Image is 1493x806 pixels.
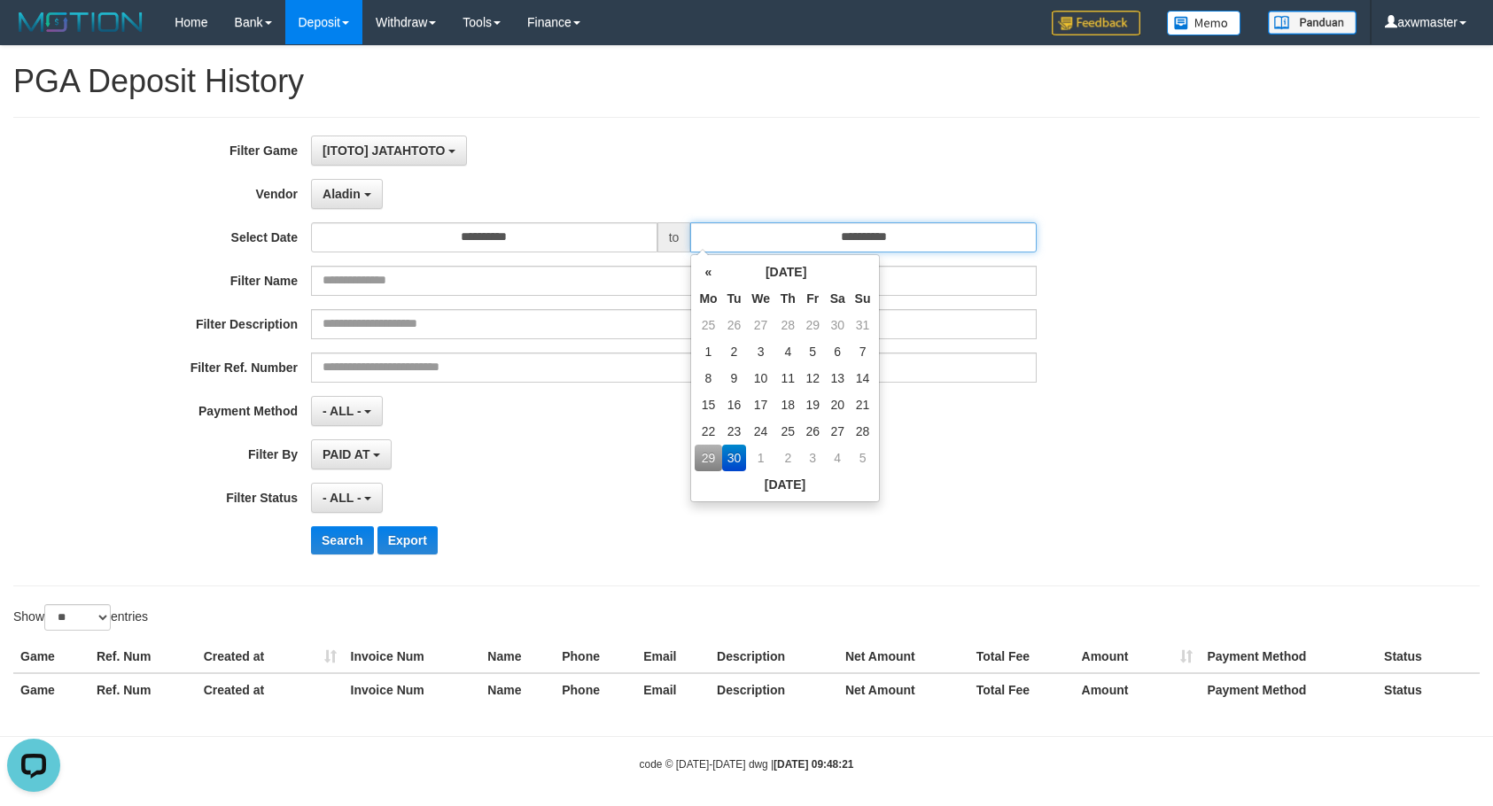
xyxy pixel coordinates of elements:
td: 19 [801,391,825,418]
button: Export [377,526,438,554]
td: 27 [746,312,775,338]
small: code © [DATE]-[DATE] dwg | [640,758,854,771]
td: 30 [722,445,747,471]
td: 27 [825,418,851,445]
th: We [746,285,775,312]
span: to [657,222,691,252]
td: 26 [801,418,825,445]
td: 2 [775,445,801,471]
th: [DATE] [722,259,851,285]
th: Sa [825,285,851,312]
th: Email [636,673,710,706]
td: 15 [695,391,721,418]
td: 14 [851,365,875,391]
th: Email [636,640,710,673]
td: 1 [695,338,721,365]
td: 4 [775,338,801,365]
span: [ITOTO] JATAHTOTO [323,143,445,158]
th: Phone [555,640,636,673]
td: 24 [746,418,775,445]
td: 10 [746,365,775,391]
th: Game [13,640,89,673]
td: 18 [775,391,801,418]
select: Showentries [44,604,111,631]
td: 16 [722,391,747,418]
label: Show entries [13,604,148,631]
img: Feedback.jpg [1052,11,1140,35]
td: 13 [825,365,851,391]
span: Aladin [323,187,361,201]
td: 21 [851,391,875,418]
th: Created at [197,640,344,673]
td: 17 [746,391,775,418]
img: MOTION_logo.png [13,9,148,35]
span: - ALL - [323,491,362,505]
th: Name [480,673,555,706]
th: Amount [1075,673,1201,706]
span: - ALL - [323,404,362,418]
td: 3 [746,338,775,365]
th: Status [1377,673,1480,706]
td: 31 [851,312,875,338]
td: 6 [825,338,851,365]
img: Button%20Memo.svg [1167,11,1241,35]
button: Open LiveChat chat widget [7,7,60,60]
th: Name [480,640,555,673]
td: 28 [851,418,875,445]
td: 23 [722,418,747,445]
td: 28 [775,312,801,338]
td: 26 [722,312,747,338]
td: 20 [825,391,851,418]
button: [ITOTO] JATAHTOTO [311,136,467,166]
th: Th [775,285,801,312]
td: 4 [825,445,851,471]
th: Ref. Num [89,673,197,706]
th: Ref. Num [89,640,197,673]
th: Invoice Num [344,640,481,673]
td: 25 [695,312,721,338]
th: Amount [1075,640,1201,673]
th: Net Amount [838,673,969,706]
th: Payment Method [1200,673,1377,706]
td: 29 [695,445,721,471]
th: Mo [695,285,721,312]
td: 5 [851,445,875,471]
th: Payment Method [1200,640,1377,673]
img: panduan.png [1268,11,1357,35]
td: 25 [775,418,801,445]
td: 7 [851,338,875,365]
td: 12 [801,365,825,391]
th: Phone [555,673,636,706]
td: 9 [722,365,747,391]
td: 2 [722,338,747,365]
th: Tu [722,285,747,312]
button: Aladin [311,179,383,209]
strong: [DATE] 09:48:21 [774,758,853,771]
th: Total Fee [969,673,1075,706]
th: Invoice Num [344,673,481,706]
td: 8 [695,365,721,391]
td: 29 [801,312,825,338]
button: Search [311,526,374,554]
button: - ALL - [311,483,383,513]
th: [DATE] [695,471,875,498]
th: Net Amount [838,640,969,673]
td: 30 [825,312,851,338]
span: PAID AT [323,447,369,461]
th: Game [13,673,89,706]
button: - ALL - [311,396,383,426]
th: Fr [801,285,825,312]
th: Description [710,673,838,706]
th: « [695,259,721,285]
td: 11 [775,365,801,391]
th: Created at [197,673,344,706]
td: 1 [746,445,775,471]
button: PAID AT [311,439,392,469]
th: Status [1377,640,1480,673]
td: 5 [801,338,825,365]
td: 3 [801,445,825,471]
h1: PGA Deposit History [13,64,1480,99]
th: Description [710,640,838,673]
th: Total Fee [969,640,1075,673]
th: Su [851,285,875,312]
